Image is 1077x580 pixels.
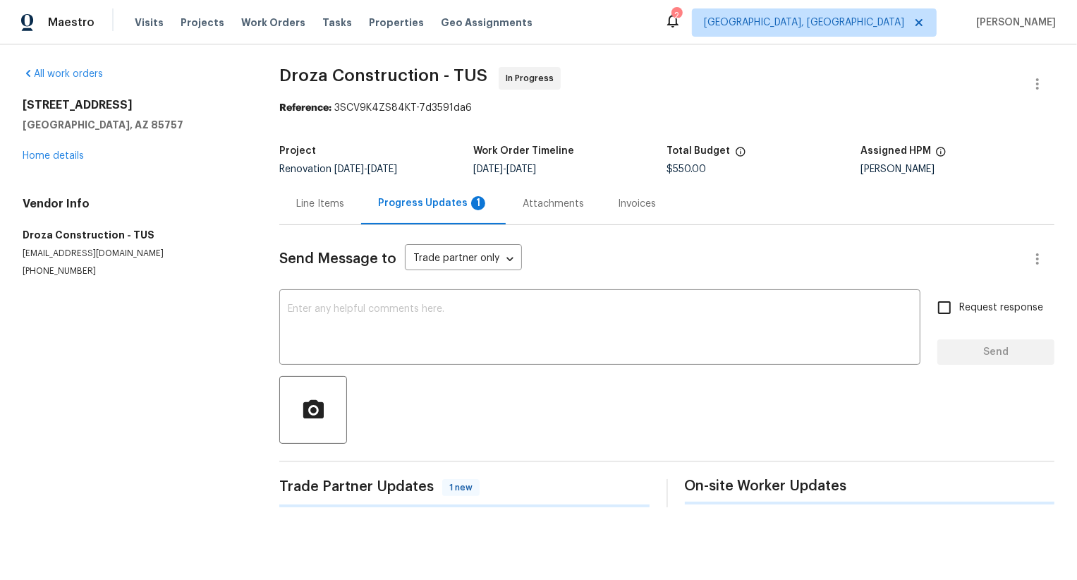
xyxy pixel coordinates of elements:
span: - [334,164,397,174]
span: Renovation [279,164,397,174]
h4: Vendor Info [23,197,245,211]
span: On-site Worker Updates [685,479,1055,493]
span: [PERSON_NAME] [970,16,1056,30]
div: Line Items [296,197,344,211]
span: Projects [181,16,224,30]
b: Reference: [279,103,331,113]
div: Trade partner only [405,248,522,271]
p: [PHONE_NUMBER] [23,265,245,277]
span: In Progress [506,71,559,85]
div: [PERSON_NAME] [860,164,1054,174]
span: Droza Construction - TUS [279,67,487,84]
span: Visits [135,16,164,30]
span: 1 new [444,481,478,495]
span: Tasks [322,18,352,28]
span: - [473,164,536,174]
h5: Droza Construction - TUS [23,228,245,242]
span: The total cost of line items that have been proposed by Opendoor. This sum includes line items th... [735,146,746,164]
span: Work Orders [241,16,305,30]
div: Progress Updates [378,196,489,210]
h2: [STREET_ADDRESS] [23,98,245,112]
div: 1 [471,196,485,210]
h5: [GEOGRAPHIC_DATA], AZ 85757 [23,118,245,132]
span: [DATE] [334,164,364,174]
a: All work orders [23,69,103,79]
span: $550.00 [667,164,707,174]
div: 3SCV9K4ZS84KT-7d3591da6 [279,101,1054,115]
h5: Total Budget [667,146,731,156]
span: [DATE] [367,164,397,174]
span: Maestro [48,16,95,30]
h5: Project [279,146,316,156]
span: Trade Partner Updates [279,479,650,496]
p: [EMAIL_ADDRESS][DOMAIN_NAME] [23,248,245,260]
span: Geo Assignments [441,16,533,30]
div: Invoices [618,197,656,211]
span: [DATE] [473,164,503,174]
div: Attachments [523,197,584,211]
span: [GEOGRAPHIC_DATA], [GEOGRAPHIC_DATA] [704,16,904,30]
span: The hpm assigned to this work order. [935,146,947,164]
span: [DATE] [506,164,536,174]
span: Request response [959,301,1043,315]
span: Properties [369,16,424,30]
div: 2 [671,8,681,23]
a: Home details [23,151,84,161]
h5: Work Order Timeline [473,146,574,156]
h5: Assigned HPM [860,146,931,156]
span: Send Message to [279,252,396,266]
